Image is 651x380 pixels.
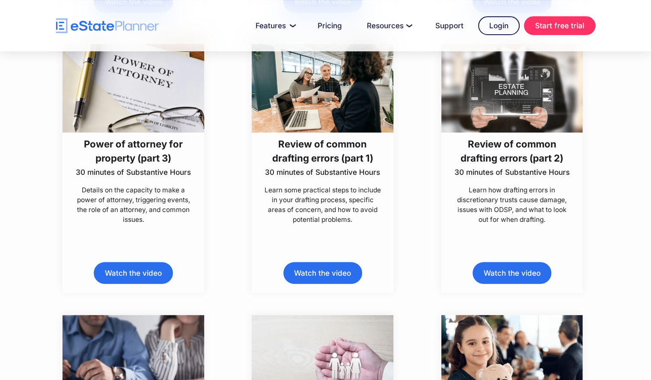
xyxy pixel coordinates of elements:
[357,17,421,34] a: Resources
[252,44,393,225] a: Review of common drafting errors (part 1)30 minutes of Substantive HoursLearn some practical step...
[473,262,551,284] a: Watch the video
[264,137,382,165] h3: Review of common drafting errors (part 1)
[524,16,595,35] a: Start free trial
[94,262,172,284] a: Watch the video
[307,17,352,34] a: Pricing
[74,167,193,177] p: 30 minutes of Substantive Hours
[74,185,193,225] p: Details on the capacity to make a power of attorney, triggering events, the role of an attorney, ...
[441,44,583,225] a: Review of common drafting errors (part 2)30 minutes of Substantive HoursLearn how drafting errors...
[264,185,382,225] p: Learn some practical steps to include in your drafting process, specific areas of concern, and ho...
[478,16,520,35] a: Login
[453,185,571,225] p: Learn how drafting errors in discretionary trusts cause damage, issues with ODSP, and what to loo...
[453,167,571,177] p: 30 minutes of Substantive Hours
[425,17,474,34] a: Support
[264,167,382,177] p: 30 minutes of Substantive Hours
[245,17,303,34] a: Features
[62,44,204,225] a: Power of attorney for property (part 3)30 minutes of Substantive HoursDetails on the capacity to ...
[453,137,571,165] h3: Review of common drafting errors (part 2)
[56,18,159,33] a: home
[74,137,193,165] h3: Power of attorney for property (part 3)
[283,262,362,284] a: Watch the video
